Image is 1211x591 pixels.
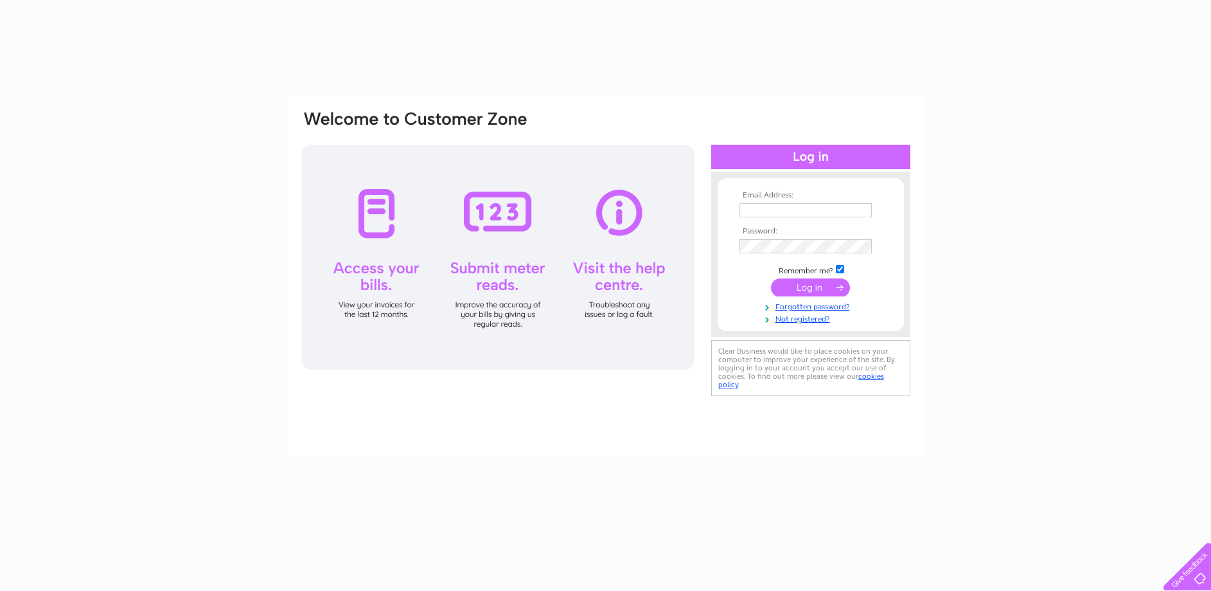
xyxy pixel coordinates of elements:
a: Not registered? [739,312,885,324]
div: Clear Business would like to place cookies on your computer to improve your experience of the sit... [711,340,910,396]
th: Password: [736,227,885,236]
td: Remember me? [736,263,885,276]
input: Submit [771,278,850,296]
a: Forgotten password? [739,300,885,312]
a: cookies policy [718,372,884,389]
th: Email Address: [736,191,885,200]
